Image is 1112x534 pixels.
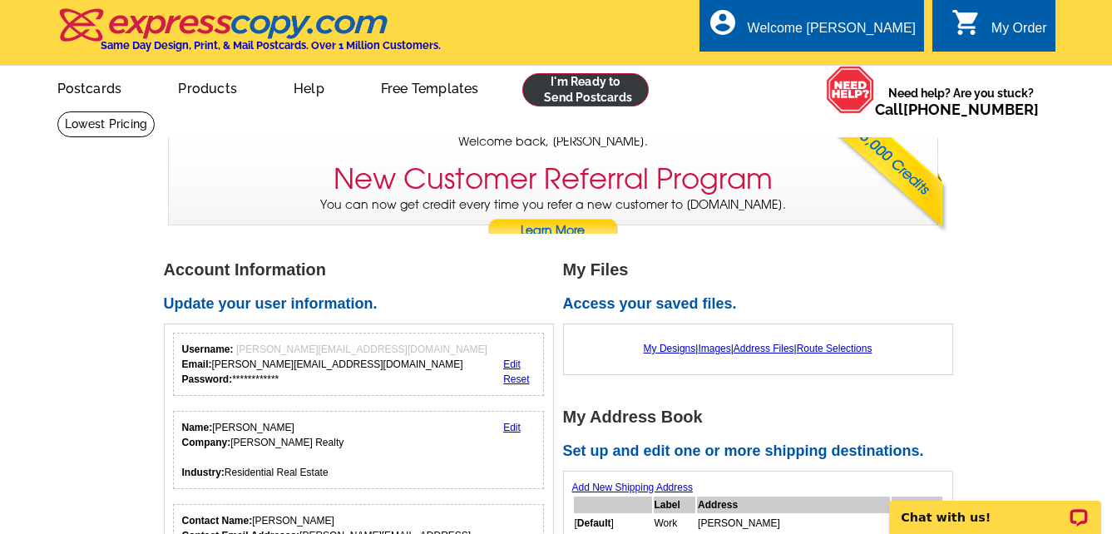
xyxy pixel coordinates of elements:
h1: My Files [563,261,962,279]
a: [PHONE_NUMBER] [903,101,1039,118]
a: Postcards [31,67,149,106]
h1: Account Information [164,261,563,279]
a: Edit [503,422,521,433]
strong: Contact Name: [182,515,253,527]
span: [PERSON_NAME][EMAIL_ADDRESS][DOMAIN_NAME] [236,344,487,355]
strong: Company: [182,437,231,448]
div: [PERSON_NAME] [PERSON_NAME] Realty Residential Real Estate [182,420,344,480]
img: help [826,66,875,114]
a: Add New Shipping Address [572,482,693,493]
span: Need help? Are you stuck? [875,85,1047,118]
div: Your personal details. [173,411,545,489]
strong: Email: [182,358,212,370]
a: Reset [503,373,529,385]
i: account_circle [708,7,738,37]
a: Route Selections [797,343,872,354]
span: Welcome back, [PERSON_NAME]. [458,133,648,151]
th: Label [654,497,696,513]
a: My Designs [644,343,696,354]
span: Call [875,101,1039,118]
b: Default [577,517,611,529]
div: My Order [991,21,1047,44]
strong: Industry: [182,467,225,478]
a: Edit [503,358,521,370]
h2: Update your user information. [164,295,563,314]
strong: Name: [182,422,213,433]
div: Welcome [PERSON_NAME] [748,21,916,44]
a: Help [267,67,351,106]
p: You can now get credit every time you refer a new customer to [DOMAIN_NAME]. [169,196,937,244]
a: shopping_cart My Order [951,18,1047,39]
h4: Same Day Design, Print, & Mail Postcards. Over 1 Million Customers. [101,39,441,52]
h2: Set up and edit one or more shipping destinations. [563,443,962,461]
div: | | | [572,333,944,364]
a: Learn More [487,219,619,244]
div: Your login information. [173,333,545,396]
a: Address Files [734,343,794,354]
th: Address [697,497,890,513]
h1: My Address Book [563,408,962,426]
i: shopping_cart [951,7,981,37]
h3: New Customer Referral Program [334,162,773,196]
a: Free Templates [354,67,506,106]
strong: Username: [182,344,234,355]
a: Images [698,343,730,354]
h2: Access your saved files. [563,295,962,314]
a: Products [151,67,264,106]
a: Same Day Design, Print, & Mail Postcards. Over 1 Million Customers. [57,20,441,52]
strong: Password: [182,373,233,385]
iframe: LiveChat chat widget [878,482,1112,534]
